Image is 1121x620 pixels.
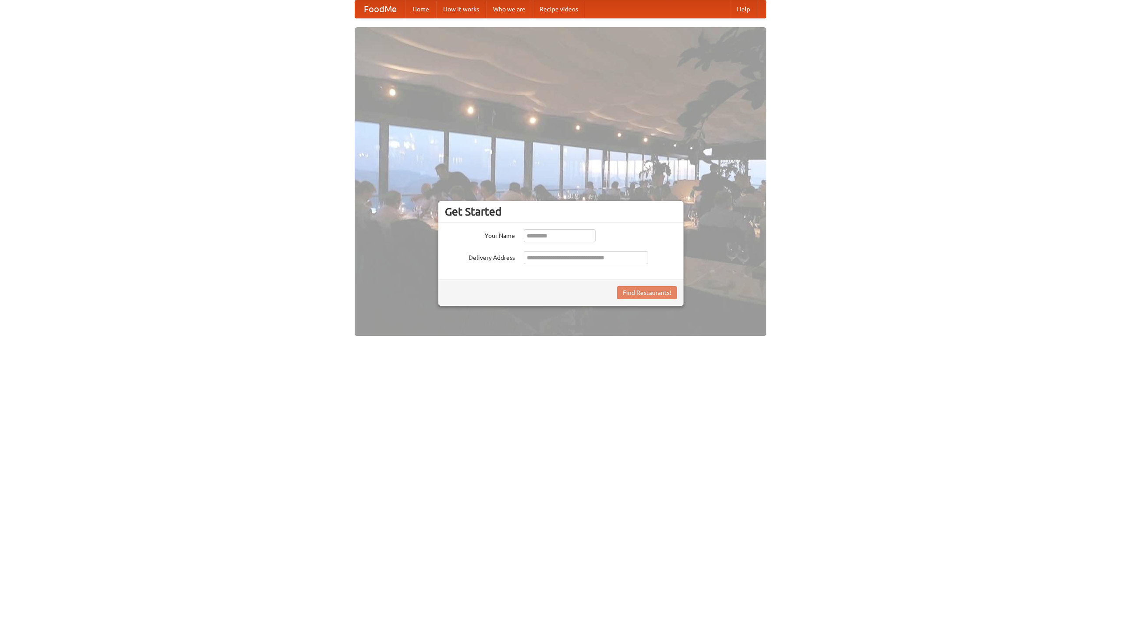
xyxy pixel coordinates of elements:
a: Home [405,0,436,18]
a: Help [730,0,757,18]
a: Recipe videos [532,0,585,18]
a: Who we are [486,0,532,18]
label: Your Name [445,229,515,240]
a: How it works [436,0,486,18]
label: Delivery Address [445,251,515,262]
a: FoodMe [355,0,405,18]
h3: Get Started [445,205,677,218]
button: Find Restaurants! [617,286,677,299]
